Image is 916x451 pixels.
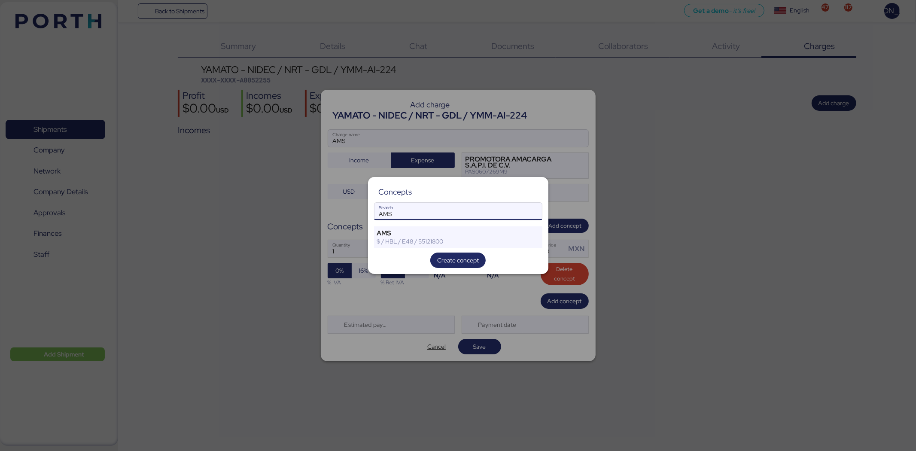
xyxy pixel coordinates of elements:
[430,253,486,268] button: Create concept
[378,188,412,196] div: Concepts
[437,255,479,265] span: Create concept
[377,238,511,245] div: $ / HBL / E48 / 55121800
[377,229,511,237] div: AMS
[374,203,542,220] input: Search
